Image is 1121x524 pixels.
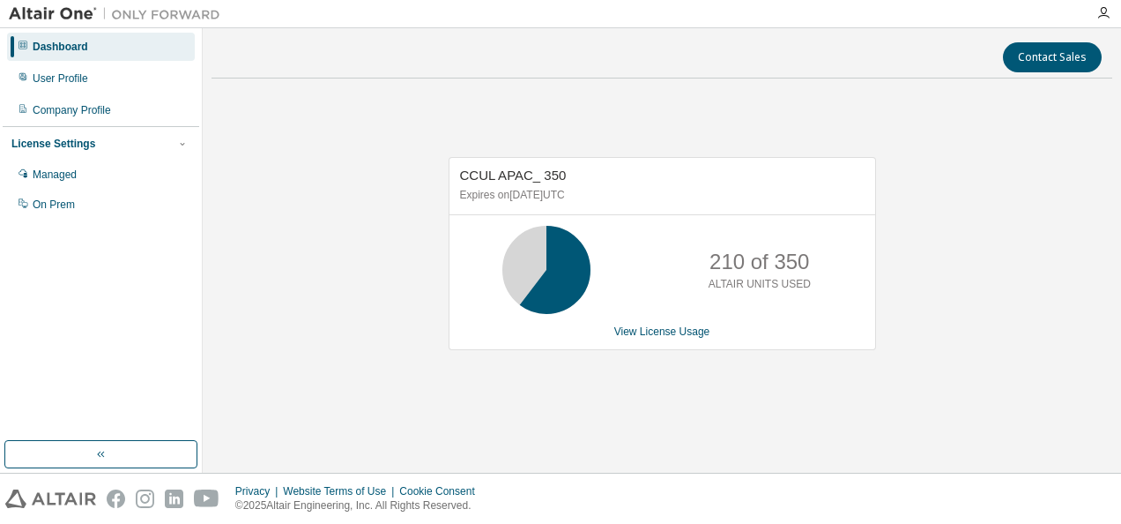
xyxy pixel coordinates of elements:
[235,498,486,513] p: © 2025 Altair Engineering, Inc. All Rights Reserved.
[107,490,125,508] img: facebook.svg
[33,71,88,86] div: User Profile
[11,137,95,151] div: License Settings
[194,490,219,508] img: youtube.svg
[283,484,399,498] div: Website Terms of Use
[460,168,567,183] span: CCUL APAC_ 350
[1003,42,1102,72] button: Contact Sales
[399,484,485,498] div: Cookie Consent
[614,326,710,338] a: View License Usage
[33,168,77,182] div: Managed
[136,490,154,508] img: instagram.svg
[9,5,229,23] img: Altair One
[33,103,111,117] div: Company Profile
[5,490,96,508] img: altair_logo.svg
[165,490,183,508] img: linkedin.svg
[709,247,809,277] p: 210 of 350
[709,277,811,292] p: ALTAIR UNITS USED
[460,188,860,203] p: Expires on [DATE] UTC
[235,484,283,498] div: Privacy
[33,40,88,54] div: Dashboard
[33,198,75,212] div: On Prem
